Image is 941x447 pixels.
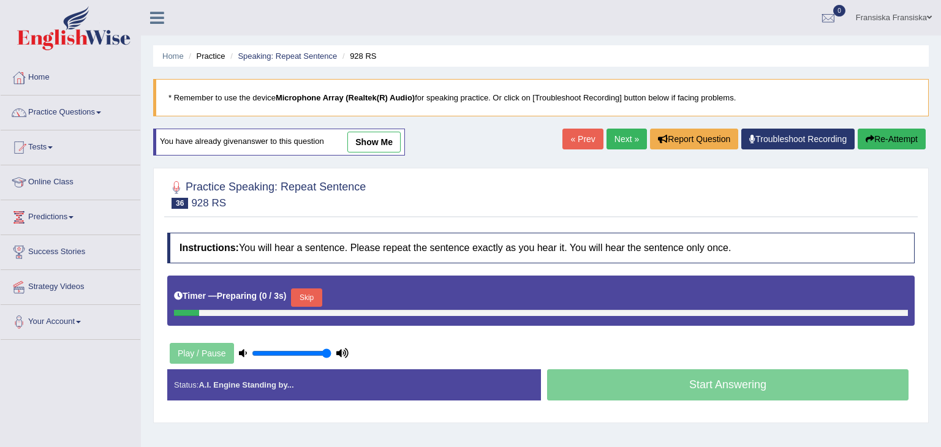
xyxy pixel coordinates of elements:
[741,129,855,149] a: Troubleshoot Recording
[1,200,140,231] a: Predictions
[186,50,225,62] li: Practice
[276,93,415,102] b: Microphone Array (Realtek(R) Audio)
[262,291,284,301] b: 0 / 3s
[1,235,140,266] a: Success Stories
[562,129,603,149] a: « Prev
[167,233,915,263] h4: You will hear a sentence. Please repeat the sentence exactly as you hear it. You will hear the se...
[162,51,184,61] a: Home
[347,132,401,152] a: show me
[259,291,262,301] b: (
[180,242,239,253] b: Instructions:
[167,369,541,400] div: Status:
[1,61,140,91] a: Home
[153,129,405,156] div: You have already given answer to this question
[153,79,929,116] blockquote: * Remember to use the device for speaking practice. Or click on [Troubleshoot Recording] button b...
[217,291,257,301] b: Preparing
[191,197,226,209] small: 928 RS
[833,5,845,17] span: 0
[1,96,140,126] a: Practice Questions
[650,129,738,149] button: Report Question
[1,305,140,336] a: Your Account
[291,288,322,307] button: Skip
[1,130,140,161] a: Tests
[858,129,926,149] button: Re-Attempt
[339,50,377,62] li: 928 RS
[167,178,366,209] h2: Practice Speaking: Repeat Sentence
[607,129,647,149] a: Next »
[172,198,188,209] span: 36
[174,291,286,301] h5: Timer —
[1,165,140,196] a: Online Class
[238,51,337,61] a: Speaking: Repeat Sentence
[198,380,293,389] strong: A.I. Engine Standing by...
[284,291,287,301] b: )
[1,270,140,301] a: Strategy Videos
